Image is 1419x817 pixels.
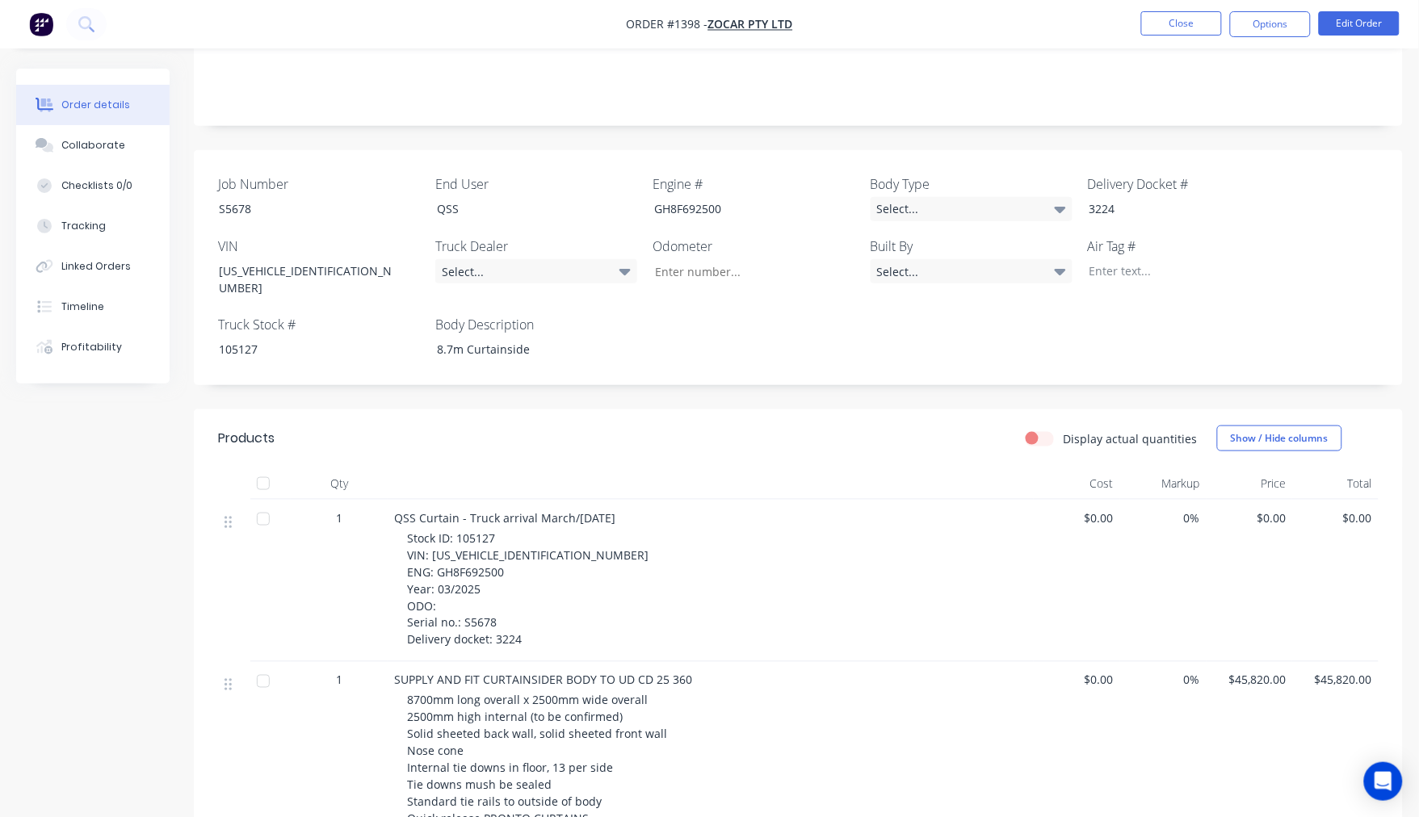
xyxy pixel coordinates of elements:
div: [US_VEHICLE_IDENTIFICATION_NUMBER] [207,259,409,300]
span: $0.00 [1040,672,1114,689]
span: Order #1398 - [627,17,708,32]
span: $45,820.00 [1213,672,1287,689]
div: Linked Orders [61,259,131,274]
label: Delivery Docket # [1088,174,1290,194]
label: Air Tag # [1088,237,1290,256]
button: Tracking [16,206,170,246]
span: SUPPLY AND FIT CURTAINSIDER BODY TO UD CD 25 360 [394,672,692,688]
label: VIN [218,237,420,256]
label: Display actual quantities [1064,430,1198,447]
span: Stock ID: 105127 VIN: [US_VEHICLE_IDENTIFICATION_NUMBER] ENG: GH8F692500 Year: 03/2025 ODO: Seria... [407,530,649,647]
div: Cost [1034,467,1120,500]
div: QSS [424,197,626,220]
label: Engine # [653,174,854,194]
span: 0% [1127,672,1200,689]
div: Markup [1120,467,1207,500]
div: Timeline [61,300,104,314]
button: Order details [16,85,170,125]
button: Profitability [16,327,170,367]
span: $45,820.00 [1299,672,1372,689]
div: Profitability [61,340,122,354]
input: Enter number... [641,259,854,283]
span: $0.00 [1040,509,1114,526]
div: Select... [871,259,1073,283]
label: Body Type [871,174,1073,194]
div: 8.7m Curtainside [424,337,626,361]
button: Linked Orders [16,246,170,287]
div: 105127 [207,337,409,361]
img: Factory [29,12,53,36]
div: 3224 [1076,197,1278,220]
a: Zocar Pty Ltd [708,17,793,32]
span: QSS Curtain - Truck arrival March/[DATE] [394,510,615,526]
button: Timeline [16,287,170,327]
label: End User [435,174,637,194]
div: Qty [291,467,388,500]
div: Order details [61,98,130,112]
div: GH8F692500 [641,197,843,220]
div: S5678 [207,197,409,220]
div: Select... [871,197,1073,221]
button: Collaborate [16,125,170,165]
span: $0.00 [1299,509,1372,526]
div: Collaborate [61,138,125,153]
div: Select... [435,259,637,283]
label: Built By [871,237,1073,256]
label: Odometer [653,237,854,256]
div: Products [218,429,275,448]
div: Price [1207,467,1293,500]
button: Close [1141,11,1222,36]
span: 0% [1127,509,1200,526]
div: Open Intercom Messenger [1364,762,1403,801]
div: Checklists 0/0 [61,178,132,193]
span: 1 [336,509,342,526]
label: Job Number [218,174,420,194]
button: Checklists 0/0 [16,165,170,206]
span: $0.00 [1213,509,1287,526]
div: Total [1292,467,1379,500]
button: Show / Hide columns [1217,425,1342,451]
label: Truck Dealer [435,237,637,256]
button: Options [1230,11,1311,37]
label: Truck Stock # [218,315,420,334]
label: Body Description [435,315,637,334]
div: Tracking [61,219,106,233]
span: 1 [336,672,342,689]
button: Edit Order [1319,11,1400,36]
